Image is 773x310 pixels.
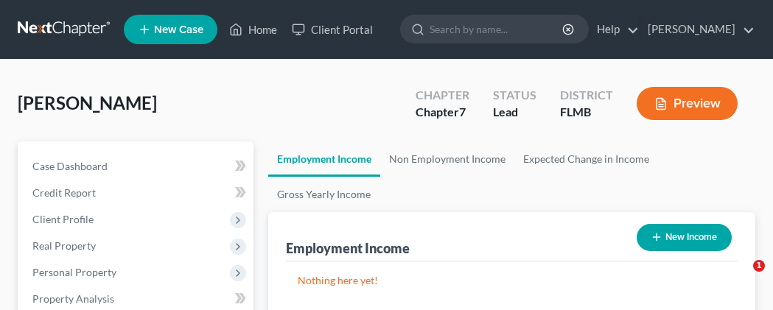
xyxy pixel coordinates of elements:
a: Non Employment Income [380,141,514,177]
a: Help [590,16,639,43]
a: Home [222,16,284,43]
span: New Case [154,24,203,35]
div: Chapter [416,87,469,104]
p: Nothing here yet! [298,273,726,288]
a: Expected Change in Income [514,141,658,177]
a: Client Portal [284,16,380,43]
span: [PERSON_NAME] [18,92,157,113]
div: Employment Income [286,239,410,257]
iframe: Intercom live chat [723,260,758,295]
a: [PERSON_NAME] [640,16,755,43]
a: Employment Income [268,141,380,177]
button: New Income [637,224,732,251]
div: Chapter [416,104,469,121]
div: District [560,87,613,104]
span: Personal Property [32,266,116,278]
span: Credit Report [32,186,96,199]
a: Case Dashboard [21,153,253,180]
button: Preview [637,87,738,120]
span: Property Analysis [32,292,114,305]
div: Status [493,87,536,104]
span: 7 [459,105,466,119]
span: Case Dashboard [32,160,108,172]
span: 1 [753,260,765,272]
div: FLMB [560,104,613,121]
span: Real Property [32,239,96,252]
div: Lead [493,104,536,121]
a: Credit Report [21,180,253,206]
input: Search by name... [430,15,564,43]
a: Gross Yearly Income [268,177,379,212]
span: Client Profile [32,213,94,225]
